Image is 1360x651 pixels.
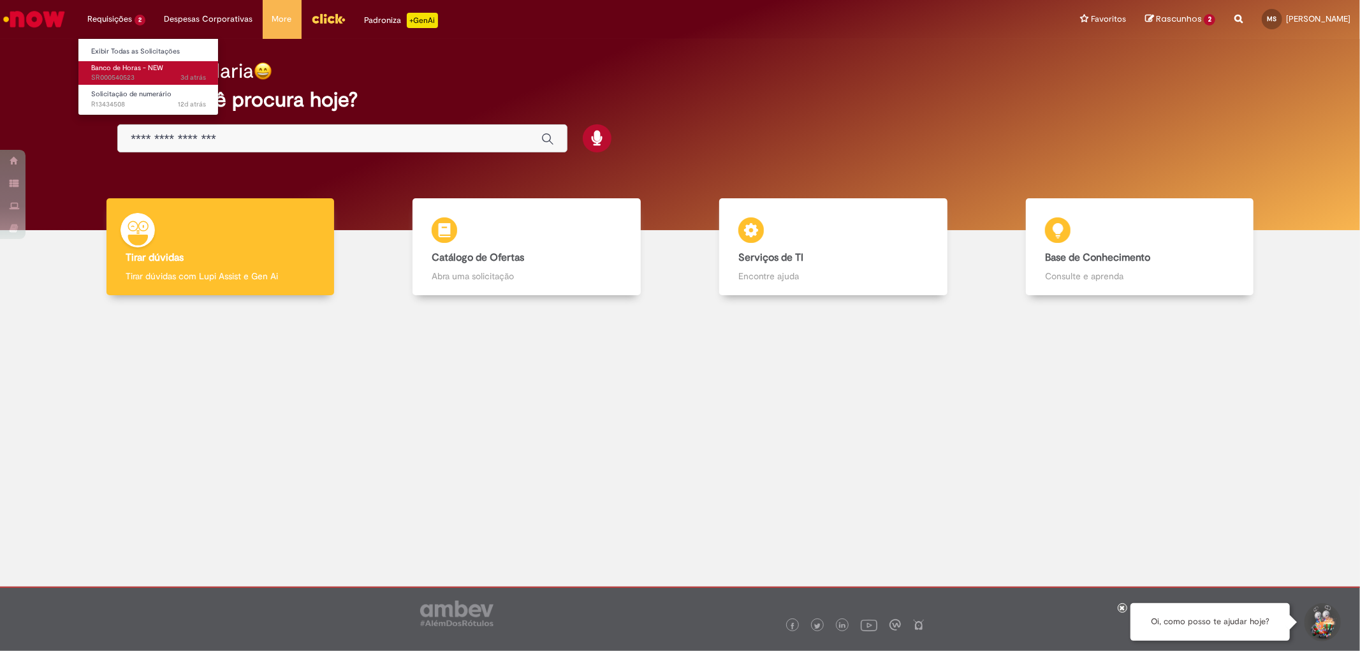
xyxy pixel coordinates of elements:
time: 29/08/2025 09:30:52 [180,73,206,82]
img: click_logo_yellow_360x200.png [311,9,346,28]
span: 3d atrás [180,73,206,82]
span: Rascunhos [1156,13,1202,25]
p: Abra uma solicitação [432,270,621,282]
h2: O que você procura hoje? [117,89,1242,111]
a: Aberto SR000540523 : Banco de Horas - NEW [78,61,219,85]
span: [PERSON_NAME] [1286,13,1350,24]
span: Banco de Horas - NEW [91,63,163,73]
img: logo_footer_facebook.png [789,623,796,629]
span: Favoritos [1091,13,1126,26]
span: Despesas Corporativas [165,13,253,26]
span: MS [1268,15,1277,23]
img: logo_footer_twitter.png [814,623,821,629]
button: Iniciar Conversa de Suporte [1303,603,1341,641]
img: logo_footer_naosei.png [913,619,925,631]
span: More [272,13,292,26]
span: 2 [1204,14,1215,26]
span: SR000540523 [91,73,206,83]
a: Tirar dúvidas Tirar dúvidas com Lupi Assist e Gen Ai [67,198,374,296]
a: Aberto R13434508 : Solicitação de numerário [78,87,219,111]
p: +GenAi [407,13,438,28]
p: Encontre ajuda [738,270,928,282]
b: Base de Conhecimento [1045,251,1150,264]
b: Serviços de TI [738,251,803,264]
img: logo_footer_ambev_rotulo_gray.png [420,601,494,626]
img: ServiceNow [1,6,67,32]
a: Catálogo de Ofertas Abra uma solicitação [374,198,680,296]
img: logo_footer_linkedin.png [839,622,845,630]
span: 12d atrás [178,99,206,109]
img: logo_footer_workplace.png [889,619,901,631]
b: Catálogo de Ofertas [432,251,524,264]
p: Consulte e aprenda [1045,270,1234,282]
img: happy-face.png [254,62,272,80]
b: Tirar dúvidas [126,251,184,264]
span: R13434508 [91,99,206,110]
img: logo_footer_youtube.png [861,617,877,633]
a: Base de Conhecimento Consulte e aprenda [986,198,1293,296]
a: Serviços de TI Encontre ajuda [680,198,987,296]
a: Rascunhos [1145,13,1215,26]
ul: Requisições [78,38,219,115]
span: Solicitação de numerário [91,89,172,99]
span: Requisições [87,13,132,26]
a: Exibir Todas as Solicitações [78,45,219,59]
span: 2 [135,15,145,26]
p: Tirar dúvidas com Lupi Assist e Gen Ai [126,270,315,282]
div: Padroniza [365,13,438,28]
div: Oi, como posso te ajudar hoje? [1130,603,1290,641]
time: 21/08/2025 07:40:59 [178,99,206,109]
